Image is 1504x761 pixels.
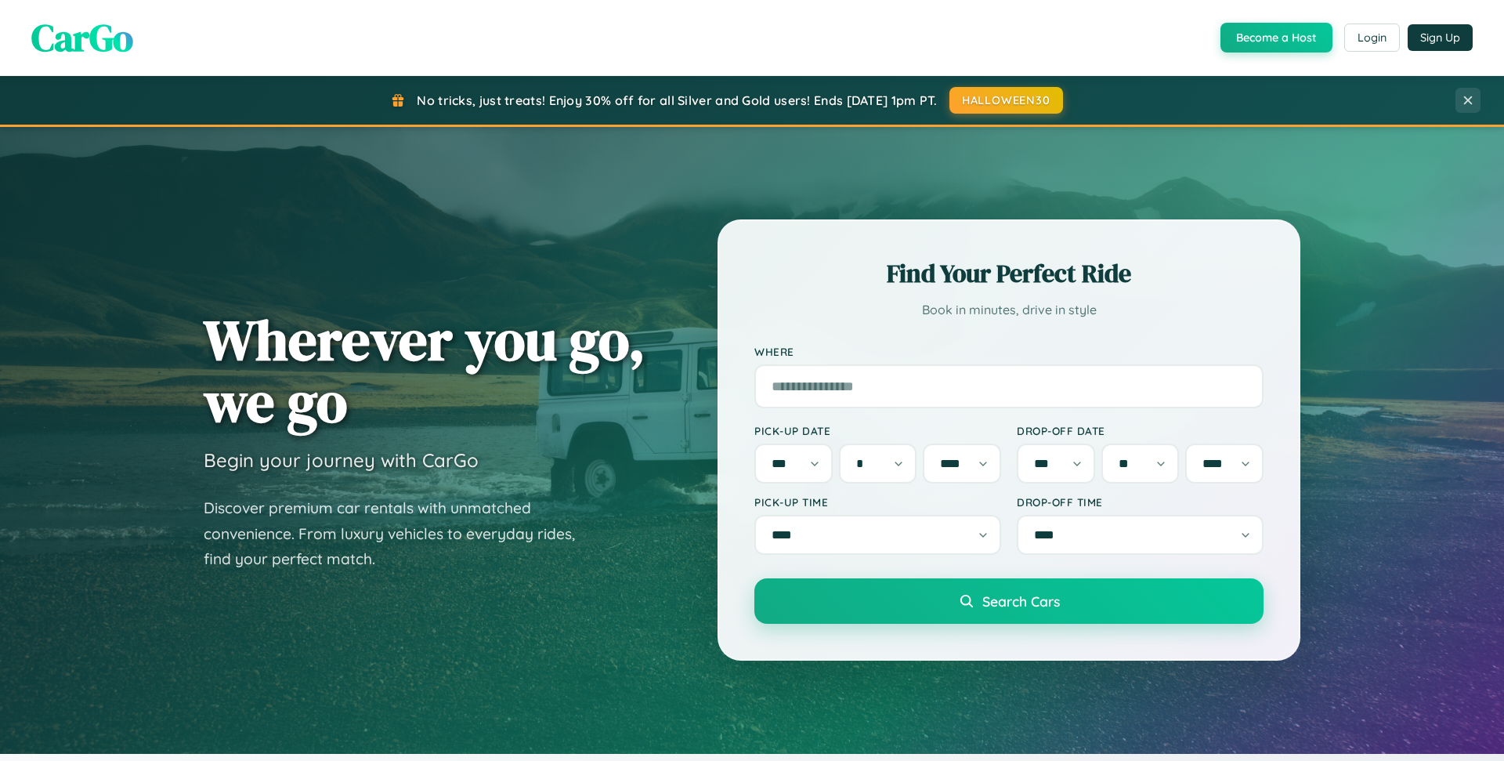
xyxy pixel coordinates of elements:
[1408,24,1473,51] button: Sign Up
[754,578,1264,624] button: Search Cars
[204,495,595,572] p: Discover premium car rentals with unmatched convenience. From luxury vehicles to everyday rides, ...
[754,345,1264,358] label: Where
[31,12,133,63] span: CarGo
[1017,495,1264,509] label: Drop-off Time
[1220,23,1332,53] button: Become a Host
[1344,24,1400,52] button: Login
[417,92,937,108] span: No tricks, just treats! Enjoy 30% off for all Silver and Gold users! Ends [DATE] 1pm PT.
[204,309,645,433] h1: Wherever you go, we go
[754,495,1001,509] label: Pick-up Time
[949,87,1063,114] button: HALLOWEEN30
[754,424,1001,437] label: Pick-up Date
[204,448,479,472] h3: Begin your journey with CarGo
[1017,424,1264,437] label: Drop-off Date
[754,299,1264,321] p: Book in minutes, drive in style
[982,592,1060,610] span: Search Cars
[754,256,1264,291] h2: Find Your Perfect Ride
